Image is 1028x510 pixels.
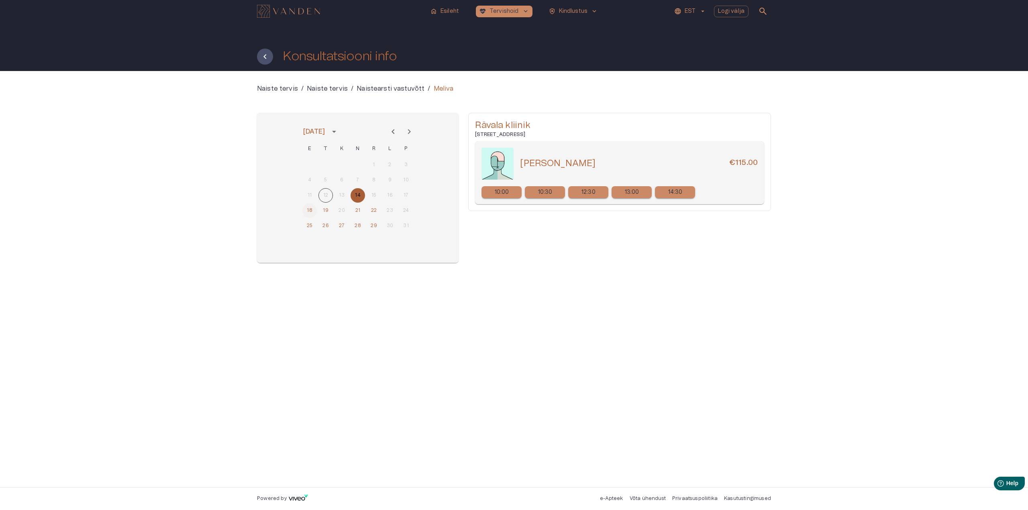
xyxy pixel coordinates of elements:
div: 10:00 [481,186,522,198]
span: keyboard_arrow_down [591,8,598,15]
button: 21 [351,203,365,218]
p: / [351,84,353,93]
span: keyboard_arrow_down [522,8,529,15]
button: 14 [351,188,365,203]
a: Naiste tervis [307,84,348,93]
a: Naistearsti vastuvõtt [357,84,424,93]
span: home [430,8,437,15]
span: kolmapäev [335,141,349,157]
h6: €115.00 [729,158,758,169]
a: Select new timeslot for rescheduling [481,186,522,198]
button: open search modal [755,3,771,19]
button: 18 [302,203,317,218]
a: Kasutustingimused [724,496,771,501]
span: esmaspäev [302,141,317,157]
img: doctorPlaceholder-c7454151.jpeg [481,148,514,180]
a: Privaatsuspoliitika [672,496,718,501]
a: Naiste tervis [257,84,298,93]
p: / [301,84,304,93]
span: search [758,6,768,16]
div: 10:30 [525,186,565,198]
button: 28 [351,219,365,233]
p: 10:30 [538,188,553,197]
a: Select new timeslot for rescheduling [655,186,695,198]
div: 12:30 [568,186,608,198]
p: Tervishoid [490,7,519,16]
p: Võta ühendust [630,495,666,502]
p: EST [685,7,696,16]
iframe: Help widget launcher [965,473,1028,496]
button: health_and_safetyKindlustuskeyboard_arrow_down [545,6,602,17]
button: ecg_heartTervishoidkeyboard_arrow_down [476,6,532,17]
p: 13:00 [625,188,639,197]
p: Kindlustus [559,7,588,16]
button: EST [673,6,707,17]
span: laupäev [383,141,397,157]
span: ecg_heart [479,8,486,15]
p: Powered by [257,495,287,502]
div: [DATE] [303,127,325,136]
button: calendar view is open, switch to year view [327,125,341,138]
div: 13:00 [612,186,652,198]
button: 19 [318,203,333,218]
h5: [PERSON_NAME] [520,158,596,169]
p: 10:00 [495,188,509,197]
button: 25 [302,219,317,233]
button: 27 [335,219,349,233]
a: Select new timeslot for rescheduling [612,186,652,198]
button: 29 [367,219,381,233]
h1: Konsultatsiooni info [283,49,397,63]
p: / [428,84,430,93]
span: pühapäev [399,141,413,157]
span: neljapäev [351,141,365,157]
p: 12:30 [581,188,596,197]
div: 14:30 [655,186,695,198]
a: Navigate to homepage [257,6,424,17]
a: Select new timeslot for rescheduling [568,186,608,198]
h6: [STREET_ADDRESS] [475,131,764,138]
img: Vanden logo [257,5,320,18]
a: e-Apteek [600,496,623,501]
h5: Rävala kliinik [475,120,764,131]
button: Logi välja [714,6,749,17]
a: Select new timeslot for rescheduling [525,186,565,198]
p: Logi välja [718,7,745,16]
p: Meliva [434,84,454,93]
button: Next month [401,124,417,140]
button: 26 [318,219,333,233]
button: 22 [367,203,381,218]
p: Esileht [441,7,459,16]
span: teisipäev [318,141,333,157]
span: health_and_safety [549,8,556,15]
span: reede [367,141,381,157]
p: 14:30 [668,188,683,197]
button: homeEsileht [427,6,463,17]
button: Tagasi [257,49,273,65]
